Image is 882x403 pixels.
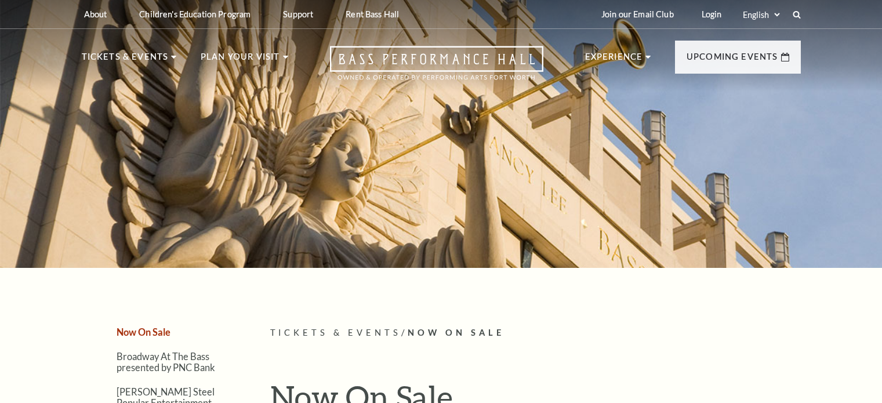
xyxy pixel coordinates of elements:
a: Broadway At The Bass presented by PNC Bank [117,351,215,373]
p: Rent Bass Hall [346,9,399,19]
span: Tickets & Events [270,328,402,337]
select: Select: [741,9,782,20]
p: About [84,9,107,19]
p: Support [283,9,313,19]
p: Plan Your Visit [201,50,280,71]
p: Children's Education Program [139,9,251,19]
span: Now On Sale [408,328,504,337]
a: Now On Sale [117,326,170,337]
p: Upcoming Events [687,50,778,71]
p: Tickets & Events [82,50,169,71]
p: Experience [585,50,643,71]
p: / [270,326,801,340]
